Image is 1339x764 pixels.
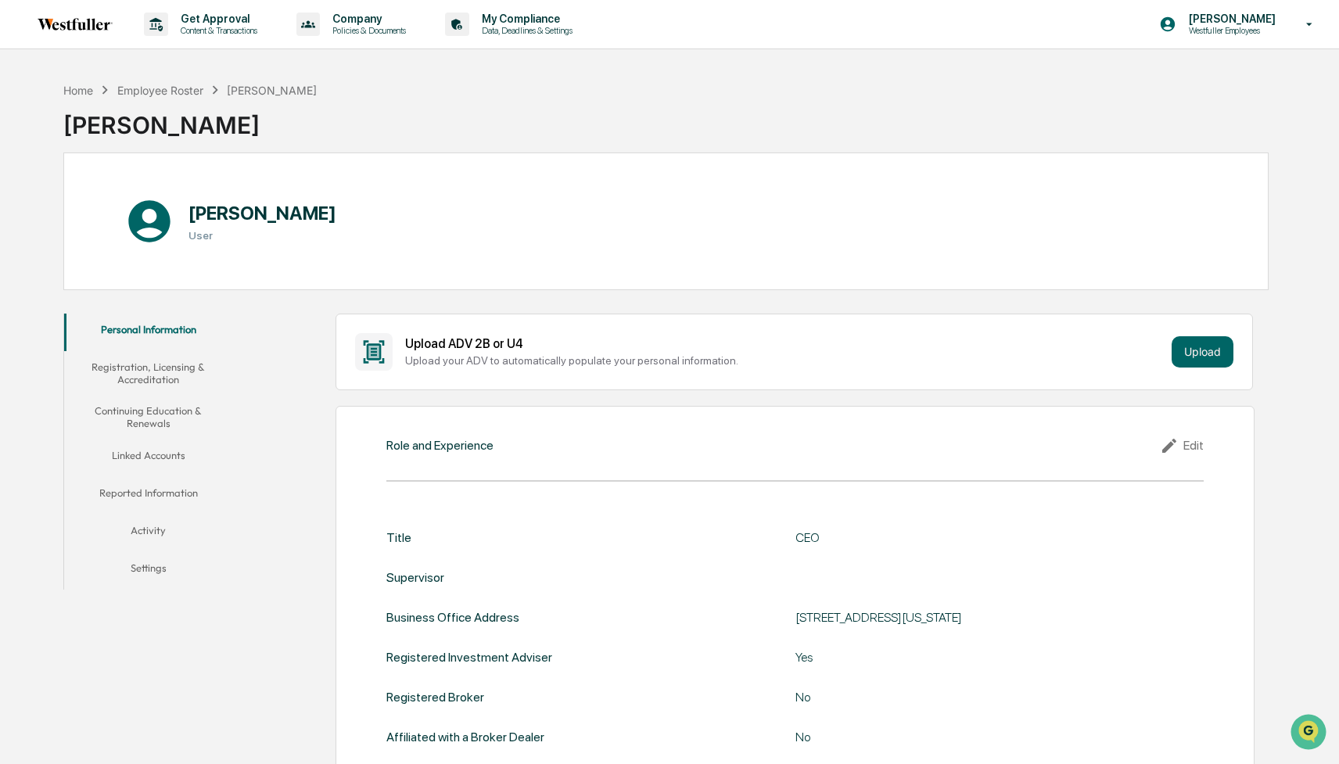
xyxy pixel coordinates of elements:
[63,84,93,97] div: Home
[795,650,1186,665] div: Yes
[53,135,198,148] div: We're available if you need us!
[64,439,232,477] button: Linked Accounts
[188,229,336,242] h3: User
[113,199,126,211] div: 🗄️
[320,13,414,25] p: Company
[64,477,232,515] button: Reported Information
[64,314,232,351] button: Personal Information
[31,197,101,213] span: Preclearance
[16,228,28,241] div: 🔎
[64,515,232,552] button: Activity
[320,25,414,36] p: Policies & Documents
[795,690,1186,705] div: No
[53,120,257,135] div: Start new chat
[1160,436,1204,455] div: Edit
[16,33,285,58] p: How can we help?
[405,354,1165,367] div: Upload your ADV to automatically populate your personal information.
[405,336,1165,351] div: Upload ADV 2B or U4
[795,730,1186,744] div: No
[227,84,317,97] div: [PERSON_NAME]
[156,265,189,277] span: Pylon
[64,314,232,590] div: secondary tabs example
[469,13,580,25] p: My Compliance
[16,199,28,211] div: 🖐️
[386,690,484,705] div: Registered Broker
[386,610,519,625] div: Business Office Address
[1176,13,1283,25] p: [PERSON_NAME]
[386,438,494,453] div: Role and Experience
[1172,336,1233,368] button: Upload
[117,84,203,97] div: Employee Roster
[129,197,194,213] span: Attestations
[110,264,189,277] a: Powered byPylon
[188,202,336,224] h1: [PERSON_NAME]
[469,25,580,36] p: Data, Deadlines & Settings
[386,530,411,545] div: Title
[266,124,285,143] button: Start new chat
[795,530,1186,545] div: CEO
[9,191,107,219] a: 🖐️Preclearance
[386,730,544,744] div: Affiliated with a Broker Dealer
[64,552,232,590] button: Settings
[63,99,317,139] div: [PERSON_NAME]
[168,25,265,36] p: Content & Transactions
[1176,25,1283,36] p: Westfuller Employees
[1289,712,1331,755] iframe: Open customer support
[107,191,200,219] a: 🗄️Attestations
[386,650,552,665] div: Registered Investment Adviser
[9,221,105,249] a: 🔎Data Lookup
[31,227,99,242] span: Data Lookup
[795,610,1186,625] div: [STREET_ADDRESS][US_STATE]
[64,395,232,439] button: Continuing Education & Renewals
[64,351,232,396] button: Registration, Licensing & Accreditation
[16,120,44,148] img: 1746055101610-c473b297-6a78-478c-a979-82029cc54cd1
[386,570,444,585] div: Supervisor
[38,18,113,30] img: logo
[168,13,265,25] p: Get Approval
